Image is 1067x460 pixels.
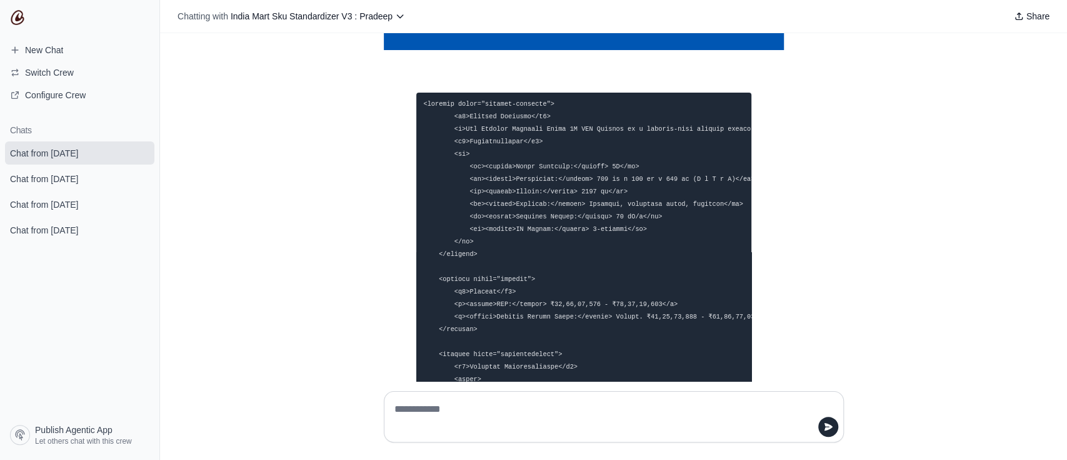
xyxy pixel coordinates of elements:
a: Chat from [DATE] [5,167,154,190]
a: Configure Crew [5,85,154,105]
span: Chat from [DATE] [10,198,78,211]
span: New Chat [25,44,63,56]
span: Chat from [DATE] [10,224,78,237]
span: Share [1026,10,1049,23]
a: Chat from [DATE] [5,218,154,242]
span: Switch Crew [25,66,74,79]
a: Chat from [DATE] [5,193,154,216]
span: Publish Agentic App [35,424,113,436]
button: Switch Crew [5,63,154,83]
span: India Mart Sku Standardizer V3 : Pradeep [231,11,393,21]
span: Let others chat with this crew [35,436,132,446]
a: Publish Agentic App Let others chat with this crew [5,420,154,450]
button: Share [1009,8,1054,25]
a: Chat from [DATE] [5,141,154,165]
span: Chat from [DATE] [10,173,78,185]
span: Configure Crew [25,89,86,101]
img: CrewAI Logo [10,10,25,25]
span: Chatting with [178,10,228,23]
button: Chatting with India Mart Sku Standardizer V3 : Pradeep [173,8,410,25]
span: Chat from [DATE] [10,147,78,160]
a: New Chat [5,40,154,60]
